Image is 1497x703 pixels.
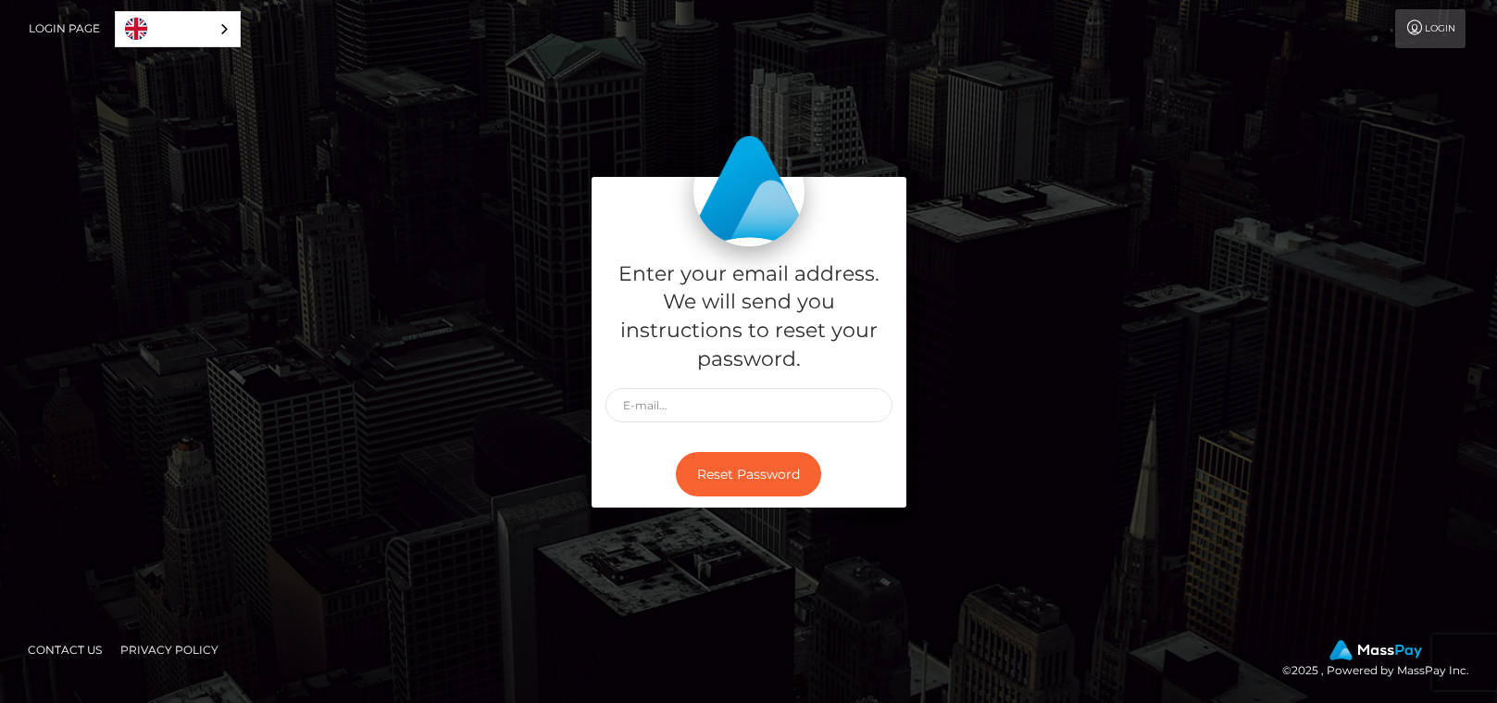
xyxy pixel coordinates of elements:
[605,388,892,422] input: E-mail...
[1282,640,1483,681] div: © 2025 , Powered by MassPay Inc.
[1329,640,1422,660] img: MassPay
[116,12,240,46] a: English
[693,135,805,246] img: MassPay Login
[113,635,226,664] a: Privacy Policy
[1395,9,1466,48] a: Login
[29,9,100,48] a: Login Page
[115,11,241,47] aside: Language selected: English
[20,635,109,664] a: Contact Us
[605,260,892,374] h5: Enter your email address. We will send you instructions to reset your password.
[115,11,241,47] div: Language
[676,452,821,497] button: Reset Password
